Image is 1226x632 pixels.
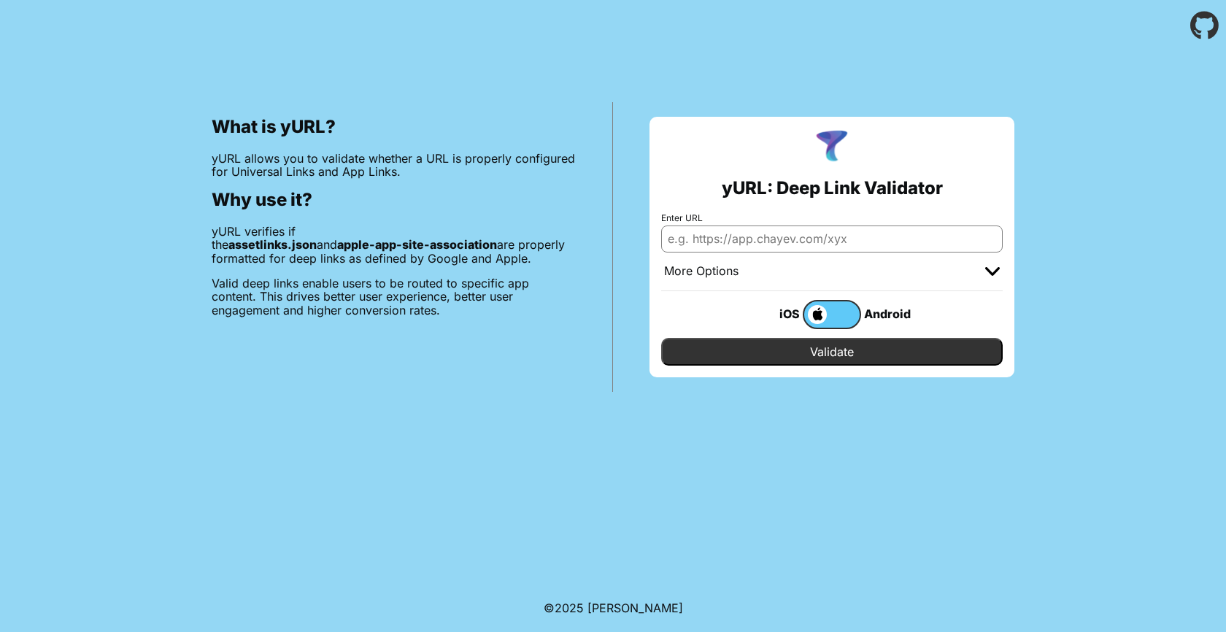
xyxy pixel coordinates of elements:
[212,117,576,137] h2: What is yURL?
[813,128,851,166] img: yURL Logo
[555,601,584,615] span: 2025
[985,267,1000,276] img: chevron
[744,304,803,323] div: iOS
[544,584,683,632] footer: ©
[664,264,739,279] div: More Options
[587,601,683,615] a: Michael Ibragimchayev's Personal Site
[212,277,576,317] p: Valid deep links enable users to be routed to specific app content. This drives better user exper...
[722,178,943,199] h2: yURL: Deep Link Validator
[228,237,317,252] b: assetlinks.json
[661,226,1003,252] input: e.g. https://app.chayev.com/xyx
[861,304,919,323] div: Android
[661,338,1003,366] input: Validate
[661,213,1003,223] label: Enter URL
[337,237,497,252] b: apple-app-site-association
[212,190,576,210] h2: Why use it?
[212,152,576,179] p: yURL allows you to validate whether a URL is properly configured for Universal Links and App Links.
[212,225,576,265] p: yURL verifies if the and are properly formatted for deep links as defined by Google and Apple.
